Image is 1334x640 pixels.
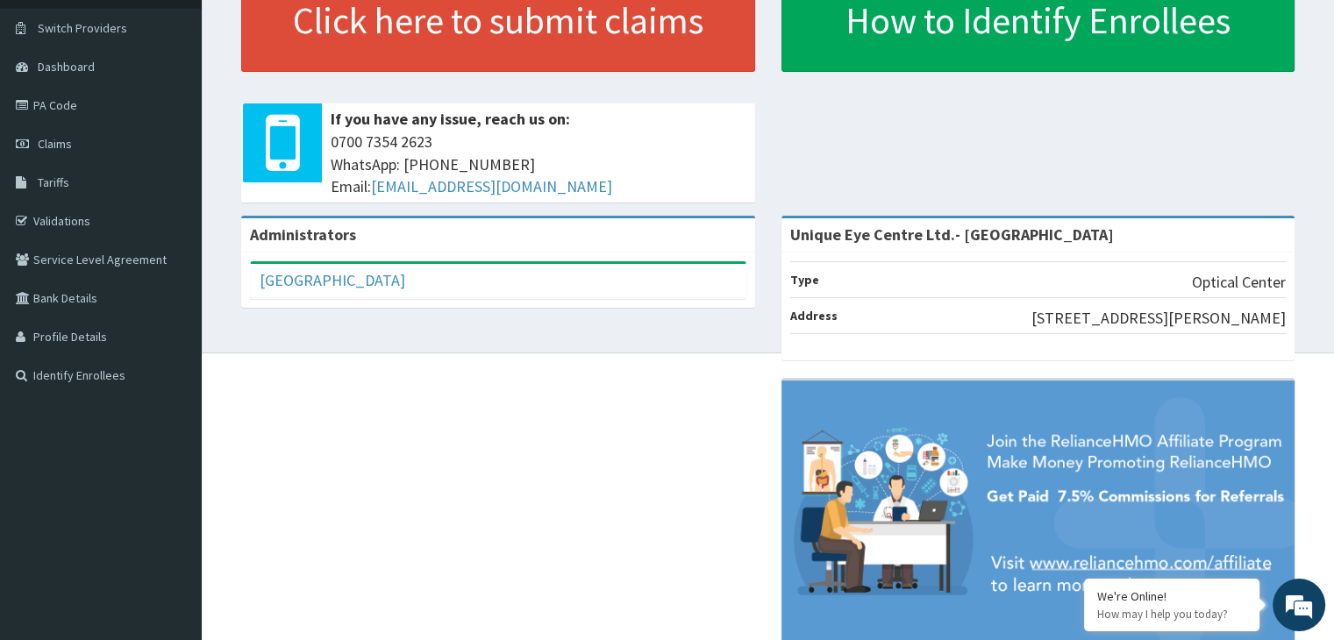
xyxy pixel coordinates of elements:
[288,9,330,51] div: Minimize live chat window
[38,59,95,75] span: Dashboard
[32,88,71,132] img: d_794563401_company_1708531726252_794563401
[1097,607,1246,622] p: How may I help you today?
[790,272,819,288] b: Type
[260,270,405,290] a: [GEOGRAPHIC_DATA]
[38,136,72,152] span: Claims
[9,442,334,503] textarea: Type your message and hit 'Enter'
[102,203,242,380] span: We're online!
[371,176,612,196] a: [EMAIL_ADDRESS][DOMAIN_NAME]
[790,308,838,324] b: Address
[38,174,69,190] span: Tariffs
[250,224,356,245] b: Administrators
[38,20,127,36] span: Switch Providers
[331,131,746,198] span: 0700 7354 2623 WhatsApp: [PHONE_NUMBER] Email:
[1031,307,1286,330] p: [STREET_ADDRESS][PERSON_NAME]
[331,109,570,129] b: If you have any issue, reach us on:
[790,224,1114,245] strong: Unique Eye Centre Ltd.- [GEOGRAPHIC_DATA]
[91,98,295,121] div: Chat with us now
[1097,588,1246,604] div: We're Online!
[1192,271,1286,294] p: Optical Center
